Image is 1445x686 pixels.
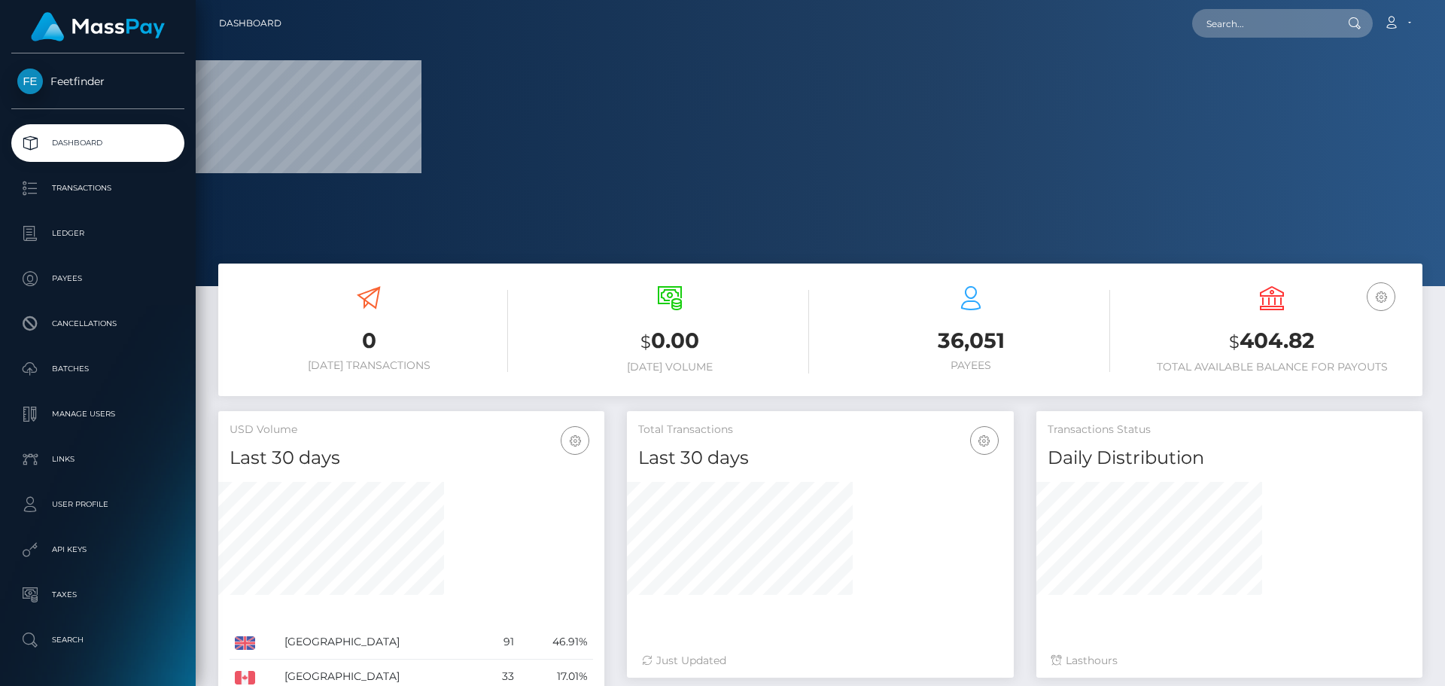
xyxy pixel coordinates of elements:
h3: 0 [230,326,508,355]
p: Payees [17,267,178,290]
h4: Last 30 days [638,445,1002,471]
input: Search... [1192,9,1334,38]
h6: [DATE] Volume [531,361,809,373]
p: Dashboard [17,132,178,154]
a: Ledger [11,215,184,252]
p: API Keys [17,538,178,561]
td: 91 [482,625,519,660]
h5: Transactions Status [1048,422,1411,438]
p: Batches [17,358,178,380]
h3: 0.00 [531,326,809,357]
a: Batches [11,350,184,388]
h6: Payees [832,359,1110,372]
h6: [DATE] Transactions [230,359,508,372]
small: $ [1229,331,1240,352]
p: Transactions [17,177,178,200]
h6: Total Available Balance for Payouts [1133,361,1411,373]
a: Manage Users [11,395,184,433]
td: 46.91% [519,625,594,660]
a: Taxes [11,576,184,614]
a: User Profile [11,486,184,523]
img: GB.png [235,636,255,650]
img: MassPay Logo [31,12,165,41]
a: Transactions [11,169,184,207]
div: Last hours [1051,653,1407,669]
h5: Total Transactions [638,422,1002,438]
p: Search [17,629,178,651]
div: Just Updated [642,653,998,669]
img: CA.png [235,671,255,684]
span: Feetfinder [11,75,184,88]
a: Cancellations [11,305,184,343]
p: Manage Users [17,403,178,425]
a: Search [11,621,184,659]
p: User Profile [17,493,178,516]
a: Payees [11,260,184,297]
td: [GEOGRAPHIC_DATA] [279,625,482,660]
h3: 36,051 [832,326,1110,355]
small: $ [640,331,651,352]
h3: 404.82 [1133,326,1411,357]
a: API Keys [11,531,184,569]
h4: Daily Distribution [1048,445,1411,471]
p: Cancellations [17,313,178,335]
h5: USD Volume [230,422,593,438]
p: Links [17,448,178,471]
p: Taxes [17,584,178,606]
a: Dashboard [219,8,281,39]
a: Dashboard [11,124,184,162]
a: Links [11,441,184,478]
p: Ledger [17,222,178,245]
img: Feetfinder [17,69,43,94]
h4: Last 30 days [230,445,593,471]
